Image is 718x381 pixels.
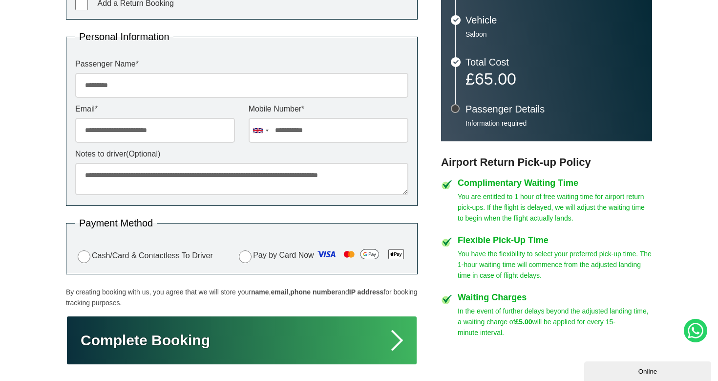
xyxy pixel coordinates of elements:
label: Passenger Name [75,60,408,68]
p: £ [465,72,642,86]
label: Mobile Number [249,105,408,113]
h3: Vehicle [465,15,642,25]
strong: IP address [349,288,384,296]
label: Cash/Card & Contactless To Driver [75,249,213,263]
h3: Passenger Details [465,104,642,114]
span: (Optional) [126,150,160,158]
legend: Personal Information [75,32,173,42]
p: You have the flexibility to select your preferred pick-up time. The 1-hour waiting time will comm... [458,248,652,281]
input: Cash/Card & Contactless To Driver [78,250,90,263]
span: 65.00 [475,69,516,88]
h3: Total Cost [465,57,642,67]
p: You are entitled to 1 hour of free waiting time for airport return pick-ups. If the flight is del... [458,191,652,224]
label: Notes to driver [75,150,408,158]
p: In the event of further delays beyond the adjusted landing time, a waiting charge of will be appl... [458,306,652,338]
strong: £5.00 [515,318,532,326]
h4: Waiting Charges [458,293,652,302]
label: Email [75,105,235,113]
legend: Payment Method [75,218,157,228]
iframe: chat widget [584,359,713,381]
label: Pay by Card Now [236,247,408,265]
input: Pay by Card Now [239,250,252,263]
p: By creating booking with us, you agree that we will store your , , and for booking tracking purpo... [66,287,418,308]
p: Information required [465,119,642,128]
h3: Airport Return Pick-up Policy [441,156,652,169]
h4: Flexible Pick-Up Time [458,236,652,245]
button: Complete Booking [66,315,418,365]
h4: Complimentary Waiting Time [458,179,652,187]
strong: phone number [290,288,338,296]
strong: email [271,288,288,296]
strong: name [251,288,269,296]
p: Saloon [465,30,642,39]
div: United Kingdom: +44 [249,118,272,142]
